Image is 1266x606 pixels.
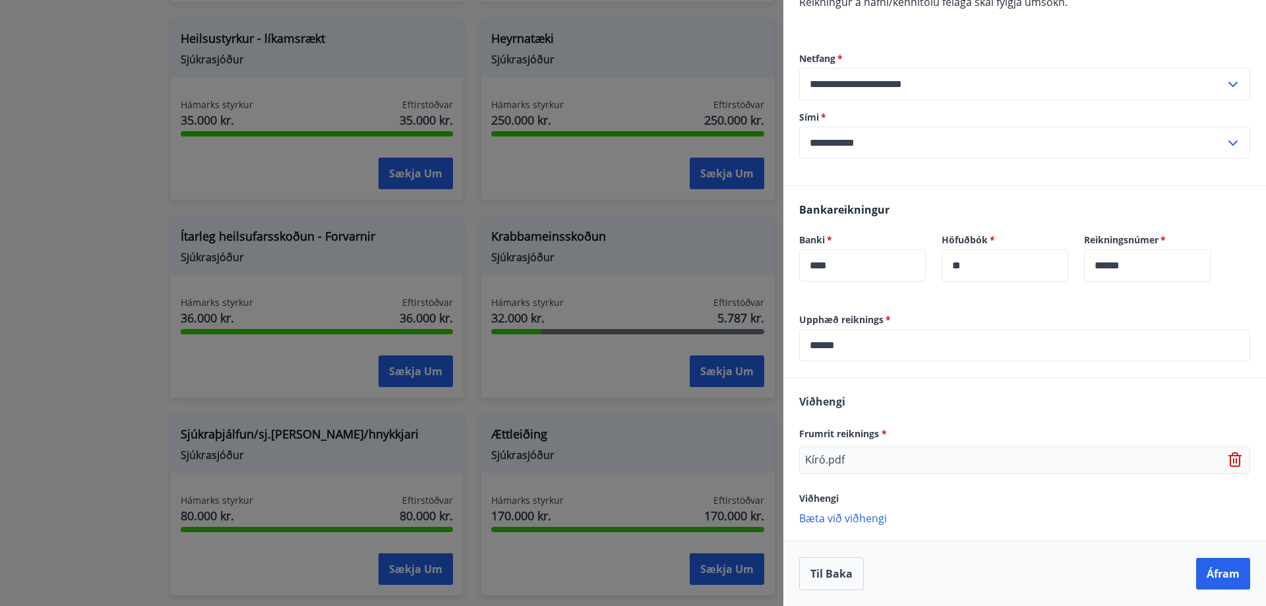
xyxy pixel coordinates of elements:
[1196,558,1250,590] button: Áfram
[799,202,889,217] span: Bankareikningur
[799,313,1250,326] label: Upphæð reiknings
[1084,233,1211,247] label: Reikningsnúmer
[805,452,845,468] p: Kíró.pdf
[942,233,1068,247] label: Höfuðbók
[799,233,926,247] label: Banki
[799,511,1250,524] p: Bæta við viðhengi
[799,394,845,409] span: Viðhengi
[799,427,887,440] span: Frumrit reiknings
[799,492,839,504] span: Viðhengi
[799,329,1250,361] div: Upphæð reiknings
[799,557,864,590] button: Til baka
[799,111,1250,124] label: Sími
[799,52,1250,65] label: Netfang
